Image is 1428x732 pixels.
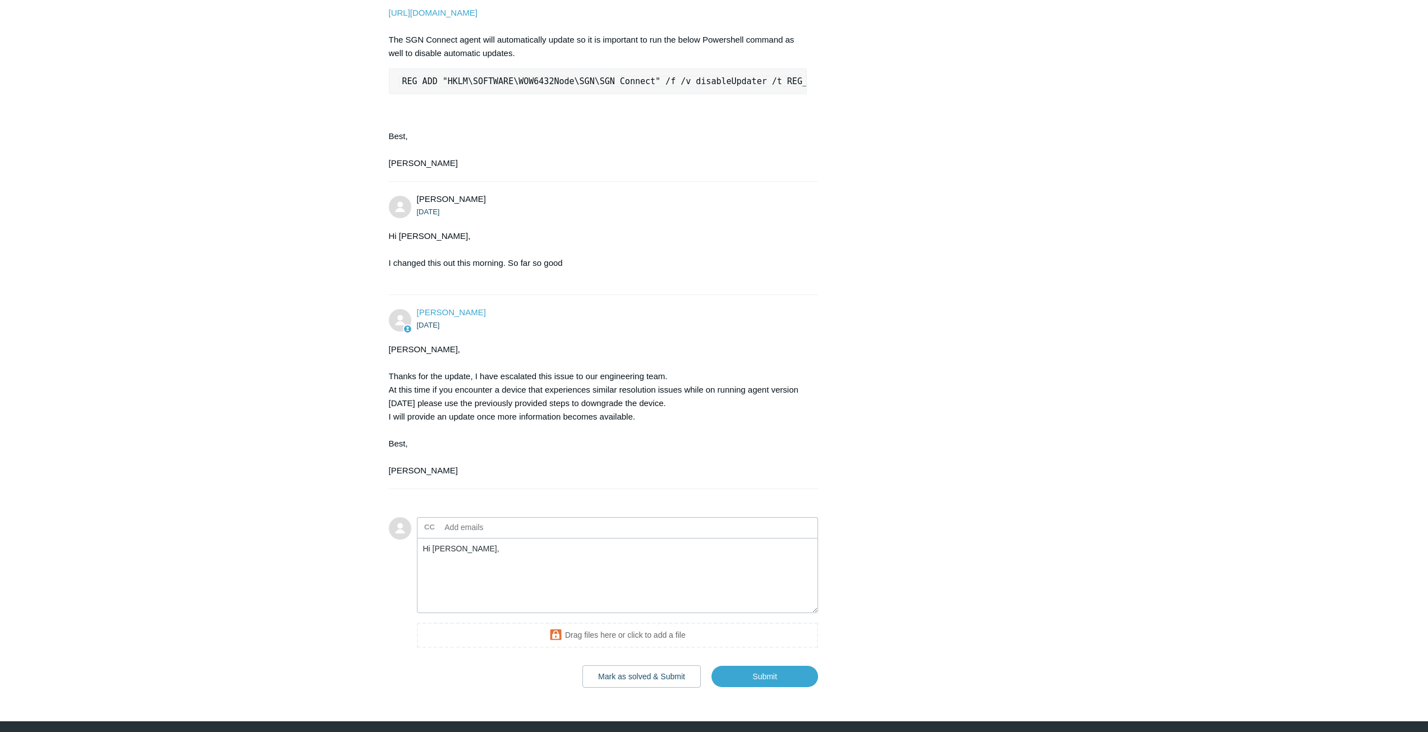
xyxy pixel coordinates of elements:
[417,208,440,216] time: 08/11/2025, 15:19
[417,538,819,614] textarea: Add your reply
[711,666,818,687] input: Submit
[417,321,440,329] time: 08/11/2025, 19:29
[417,307,486,317] span: Kris Haire
[440,519,561,536] input: Add emails
[417,194,486,204] span: Casey Lackey
[399,76,847,87] code: REG ADD "HKLM\SOFTWARE\WOW6432Node\SGN\SGN Connect" /f /v disableUpdater /t REG_SZ /d 1
[582,665,701,688] button: Mark as solved & Submit
[389,256,807,270] div: I changed this out this morning. So far so good
[389,8,477,17] a: [URL][DOMAIN_NAME]
[417,307,486,317] a: [PERSON_NAME]
[389,229,807,270] div: Hi [PERSON_NAME],
[389,343,807,477] div: [PERSON_NAME], Thanks for the update, I have escalated this issue to our engineering team. At thi...
[424,519,435,536] label: CC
